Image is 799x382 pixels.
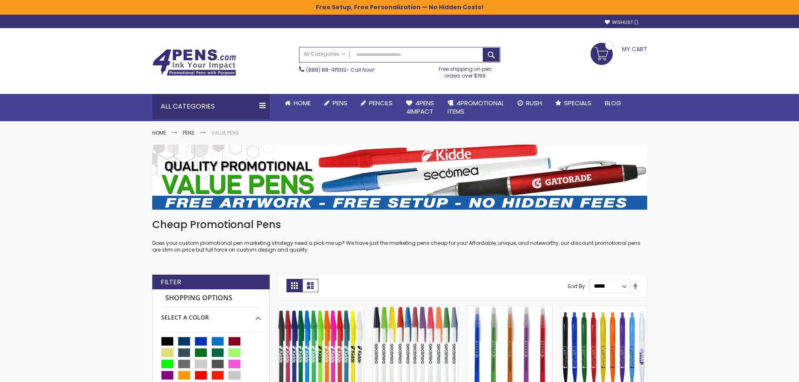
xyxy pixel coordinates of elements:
span: Rush [526,99,542,107]
a: Belfast Translucent Value Stick Pen [467,306,552,313]
div: Does your custom promotional pen marketing strategy need a pick me up? We have just the marketing... [152,218,647,254]
div: All Categories [152,94,270,119]
a: Belfast Value Stick Pen [373,306,458,313]
a: Pencils [354,94,399,112]
a: Specials [549,94,598,112]
label: Sort By [567,282,585,289]
a: Belfast B Value Stick Pen [278,306,364,313]
h1: Cheap Promotional Pens [152,218,647,231]
img: Value Pens [152,145,647,210]
span: 4PROMOTIONAL ITEMS [448,99,504,116]
span: Specials [564,99,591,107]
span: 4Pens 4impact [406,99,434,116]
a: Blog [598,94,628,112]
strong: Shopping Options [161,289,261,307]
strong: Grid [286,279,302,292]
a: All Categories [299,47,350,61]
span: Pens [333,99,347,107]
a: Custom Cambria Plastic Retractable Ballpoint Pen - Monochromatic Body Color [562,306,647,313]
a: Home [152,129,166,136]
div: Free shipping on pen orders over $199 [430,62,500,79]
strong: Filter [161,278,181,287]
a: Pens [183,129,195,136]
span: Blog [605,99,621,107]
span: Home [294,99,311,107]
span: - Call Now! [306,66,375,73]
a: Home [278,94,318,112]
a: (888) 88-4PENS [306,66,346,73]
strong: Value Pens [211,129,239,136]
a: Rush [511,94,549,112]
img: 4Pens Custom Pens and Promotional Products [152,49,236,76]
a: 4Pens4impact [399,94,441,121]
span: Pencils [369,99,393,107]
a: Pens [318,94,354,112]
a: 4PROMOTIONALITEMS [441,94,511,121]
span: All Categories [304,51,346,57]
a: Wishlist [605,19,638,26]
div: Select A Color [161,307,261,322]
